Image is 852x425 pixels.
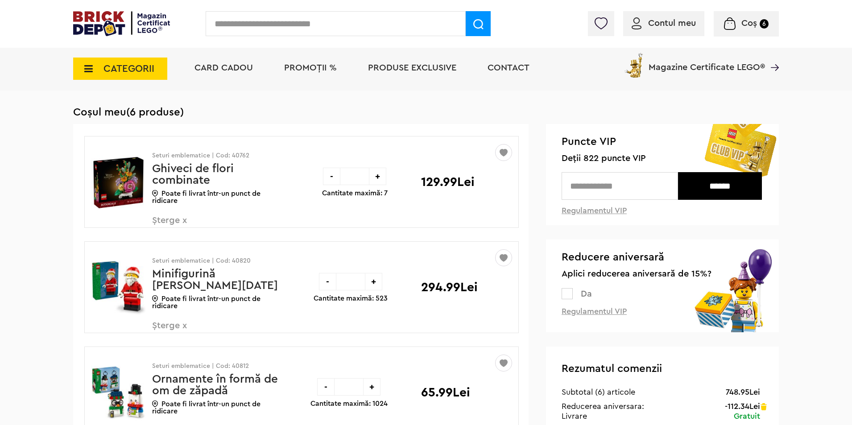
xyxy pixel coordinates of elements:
[741,19,757,28] span: Coș
[368,63,456,72] a: Produse exclusive
[284,63,337,72] a: PROMOȚII %
[562,411,587,421] div: Livrare
[369,168,386,185] div: +
[421,281,478,293] p: 294.99Lei
[152,190,279,204] p: Poate fi livrat într-un punct de ridicare
[310,400,388,407] p: Cantitate maximă: 1024
[488,63,529,72] a: Contact
[152,373,278,396] a: Ornamente în formă de om de zăpadă
[194,63,253,72] a: Card Cadou
[126,107,184,118] span: (6 produse)
[562,402,644,411] div: Reducerea aniversara:
[562,153,764,164] span: Deții 822 puncte VIP
[152,163,234,186] a: Ghiveci de flori combinate
[363,378,381,396] div: +
[91,149,146,216] img: Ghiveci de flori combinate
[421,386,470,399] p: 65.99Lei
[152,153,279,159] p: Seturi emblematice | Cod: 40762
[562,387,635,397] div: Subtotal (6) articole
[152,400,279,415] p: Poate fi livrat într-un punct de ridicare
[562,206,627,215] a: Regulamentul VIP
[365,273,382,290] div: +
[73,106,779,119] h1: Coșul meu
[91,254,146,321] img: Minifigurină Moș Crăciun supradimensionată
[562,135,764,149] span: Puncte VIP
[314,295,388,302] p: Cantitate maximă: 523
[725,402,760,411] div: -112.34Lei
[317,378,335,396] div: -
[152,268,278,303] a: Minifigurină [PERSON_NAME][DATE] supradimensionată
[726,387,760,397] div: 748.95Lei
[152,295,279,309] p: Poate fi livrat într-un punct de ridicare
[152,216,257,235] span: Șterge x
[562,269,764,279] span: Aplici reducerea aniversară de 15%?
[581,289,592,298] span: Da
[734,411,760,421] div: Gratuit
[323,168,340,185] div: -
[562,251,764,264] span: Reducere aniversară
[562,307,627,315] a: Regulamentul VIP
[632,19,696,28] a: Contul meu
[649,51,765,72] span: Magazine Certificate LEGO®
[322,190,388,197] p: Cantitate maximă: 7
[562,363,662,374] span: Rezumatul comenzii
[421,176,475,188] p: 129.99Lei
[152,363,279,369] p: Seturi emblematice | Cod: 40812
[648,19,696,28] span: Contul meu
[319,273,336,290] div: -
[760,19,769,29] small: 6
[765,51,779,60] a: Magazine Certificate LEGO®
[103,64,154,74] span: CATEGORII
[152,321,257,340] span: Șterge x
[152,258,279,264] p: Seturi emblematice | Cod: 40820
